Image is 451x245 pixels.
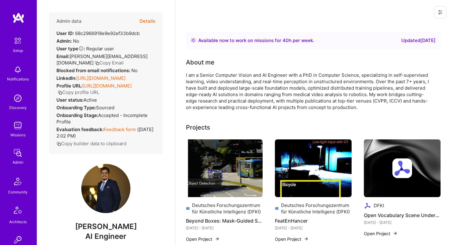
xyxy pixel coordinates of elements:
[393,231,398,236] img: arrow-right
[13,47,23,54] div: Setup
[58,89,99,95] button: Copy profile URL
[58,90,62,95] i: icon Copy
[12,147,24,159] img: admin teamwork
[401,37,436,44] div: Updated [DATE]
[56,67,137,74] div: No
[56,46,85,52] strong: User type :
[7,76,29,82] div: Notifications
[283,37,289,43] span: 40
[81,164,130,213] img: User Avatar
[78,46,84,51] i: Help
[56,75,76,81] strong: LinkedIn:
[12,12,25,23] img: logo
[56,105,96,111] strong: Onboarding Type:
[9,104,27,111] div: Discovery
[56,126,155,139] div: ( [DATE] 2:02 PM )
[56,30,140,37] div: 68c2966918e9e92ef33b9dcb
[85,232,126,241] span: AI Engineer
[96,105,114,111] span: sourced
[10,132,25,138] div: Missions
[275,205,279,212] img: Company logo
[304,236,309,241] img: arrow-right
[56,112,98,118] strong: Onboarding Stage:
[56,38,72,44] strong: Admin:
[140,12,155,30] button: Details
[12,92,24,104] img: discovery
[56,30,74,36] strong: User ID:
[13,159,23,165] div: Admin
[76,75,125,81] a: [URL][DOMAIN_NAME]
[56,126,104,132] strong: Evaluation feedback:
[83,83,132,89] a: [URL][DOMAIN_NAME]
[56,68,131,73] strong: Blocked from email notifications:
[95,61,99,65] i: icon Copy
[364,211,441,219] h4: Open Vocabulary Scene Understanding
[49,222,163,231] span: [PERSON_NAME]
[83,97,97,103] span: Active
[198,37,314,44] div: Available now to work on missions for h per week .
[104,126,136,132] a: Feedback form
[11,34,24,47] img: setup
[56,18,82,24] h4: Admin data
[56,53,70,59] strong: Email:
[374,202,384,209] div: DFKI
[56,112,148,125] span: Accepted - Incomplete Profile
[95,60,124,66] button: Copy Email
[364,219,441,226] div: [DATE] - [DATE]
[392,158,412,178] img: Company logo
[56,53,148,66] span: [PERSON_NAME][EMAIL_ADDRESS][DOMAIN_NAME]
[56,38,79,44] div: No
[56,83,83,89] strong: Profile URL:
[56,142,61,146] i: icon Copy
[56,140,126,147] button: Copy builder data to clipboard
[56,97,83,103] strong: User status:
[186,236,220,242] button: Open Project
[186,72,431,111] div: I am a Senior Computer Vision and AI Engineer with a PhD in Computer Science, specializing in sel...
[186,205,190,212] img: Company logo
[192,202,263,215] div: Deutsches Forschungszentrum für Künstliche Intelligenz (DFKI)
[275,236,309,242] button: Open Project
[186,123,210,132] div: Projects
[186,139,263,197] img: Beyond Boxes: Mask-Guided Spatio-Temporal Feature Aggregation for Video Object Detection
[275,217,352,225] h4: FeatEnHancer
[364,139,441,197] img: cover
[8,189,28,195] div: Community
[186,217,263,225] h4: Beyond Boxes: Mask-Guided Spatio-Temporal Feature Aggregation for Video Object Detection
[275,139,352,197] img: FeatEnHancer
[9,219,27,225] div: Architects
[364,202,371,209] img: Company logo
[12,119,24,132] img: teamwork
[281,202,352,215] div: Deutsches Forschungszentrum für Künstliche Intelligenz (DFKI)
[10,174,25,189] img: Community
[364,230,398,237] button: Open Project
[275,225,352,231] div: [DATE] - [DATE]
[186,58,214,67] div: About me
[215,236,220,241] img: arrow-right
[12,64,24,76] img: bell
[191,38,196,43] img: Availability
[56,45,114,52] div: Regular user
[10,204,25,219] img: Architects
[186,225,263,231] div: [DATE] - [DATE]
